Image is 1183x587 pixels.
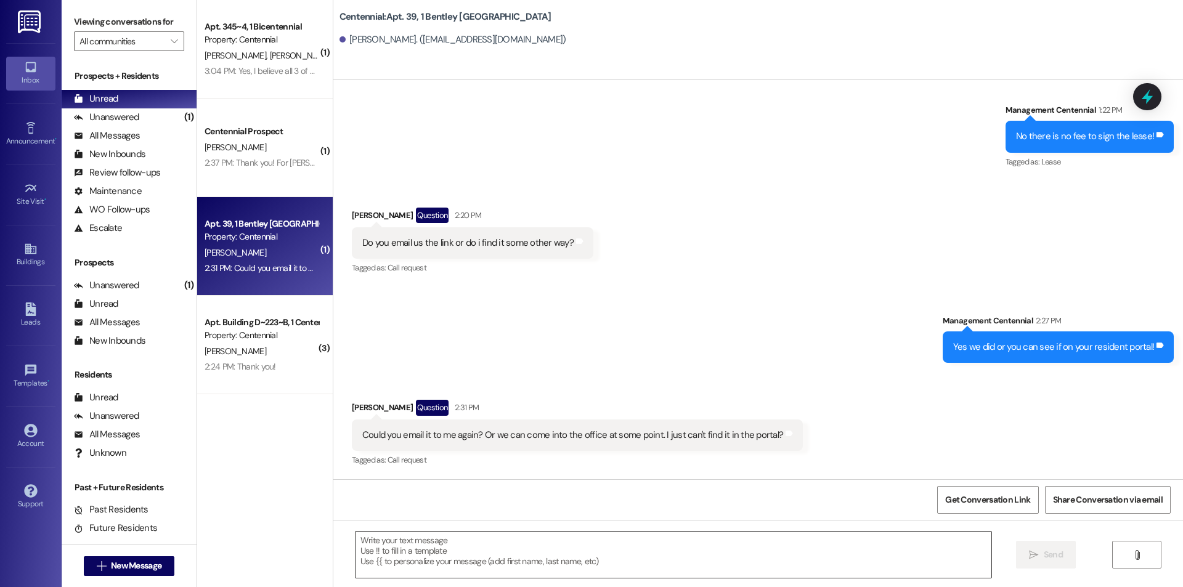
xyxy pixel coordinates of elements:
div: Unread [74,92,118,105]
button: New Message [84,556,175,576]
div: Prospects [62,256,197,269]
b: Centennial: Apt. 39, 1 Bentley [GEOGRAPHIC_DATA] [339,10,551,23]
button: Send [1016,541,1076,569]
div: Property: Centennial [205,33,319,46]
div: 3:04 PM: Yes, I believe all 3 of us do! I was going to sign up for parking last night but don't h... [205,65,628,76]
span: [PERSON_NAME] [205,50,270,61]
div: Unanswered [74,410,139,423]
span: [PERSON_NAME] [205,142,266,153]
span: • [44,195,46,204]
a: Templates • [6,360,55,393]
div: Could you email it to me again? Or we can come into the office at some point. I just can't find i... [362,429,783,442]
div: Residents [62,368,197,381]
span: Get Conversation Link [945,493,1030,506]
span: Lease [1041,156,1061,167]
div: 2:24 PM: Thank you! [205,361,276,372]
button: Get Conversation Link [937,486,1038,514]
i:  [97,561,106,571]
div: Management Centennial [1006,103,1174,121]
a: Site Visit • [6,178,55,211]
div: All Messages [74,129,140,142]
div: Past Residents [74,503,148,516]
i:  [171,36,177,46]
div: 2:27 PM [1033,314,1061,327]
a: Leads [6,299,55,332]
div: Review follow-ups [74,166,160,179]
div: New Inbounds [74,334,145,347]
span: Call request [388,262,426,273]
div: Tagged as: [352,259,593,277]
div: Unknown [74,447,126,459]
div: No there is no fee to sign the lease! [1016,130,1154,143]
div: [PERSON_NAME] [352,208,593,227]
span: [PERSON_NAME] [205,346,266,357]
span: New Message [111,559,161,572]
div: Yes we did or you can see if on your resident portal! [953,341,1154,354]
span: Call request [388,455,426,465]
div: Unanswered [74,111,139,124]
span: • [47,377,49,386]
div: 2:31 PM: Could you email it to me again? Or we can come into the office at some point. I just can... [205,262,617,273]
a: Inbox [6,57,55,90]
div: 2:31 PM [452,401,479,414]
div: Do you email us the link or do i find it some other way? [362,237,574,249]
div: Future Residents [74,522,157,535]
a: Account [6,420,55,453]
div: [PERSON_NAME]. ([EMAIL_ADDRESS][DOMAIN_NAME]) [339,33,566,46]
div: New Inbounds [74,148,145,161]
div: (1) [181,108,197,127]
div: Prospects + Residents [62,70,197,83]
a: Support [6,480,55,514]
div: 2:20 PM [452,209,481,222]
img: ResiDesk Logo [18,10,43,33]
span: Send [1044,548,1063,561]
div: All Messages [74,428,140,441]
div: WO Follow-ups [74,203,150,216]
div: All Messages [74,316,140,329]
div: 1:22 PM [1096,103,1122,116]
div: Unread [74,298,118,310]
div: Tagged as: [352,451,803,469]
div: Management Centennial [943,314,1174,331]
div: Apt. Building D~223~B, 1 Centennial [205,316,319,329]
div: Apt. 39, 1 Bentley [GEOGRAPHIC_DATA] [205,217,319,230]
div: Tagged as: [1006,153,1174,171]
span: Share Conversation via email [1053,493,1163,506]
div: Unread [74,391,118,404]
div: Question [416,208,449,223]
div: Question [416,400,449,415]
a: Buildings [6,238,55,272]
div: [PERSON_NAME] [352,400,803,419]
i:  [1132,550,1142,560]
div: Property: Centennial [205,230,319,243]
input: All communities [79,31,165,51]
div: Property: Centennial [205,329,319,342]
span: [PERSON_NAME] [269,50,335,61]
div: 2:37 PM: Thank you! For [PERSON_NAME]: Change email to [EMAIL_ADDRESS][DOMAIN_NAME] Change phone ... [205,157,677,168]
div: Apt. 345~4, 1 Bicentennial [205,20,319,33]
div: Maintenance [74,185,142,198]
div: Past + Future Residents [62,481,197,494]
div: (1) [181,276,197,295]
label: Viewing conversations for [74,12,184,31]
div: Centennial Prospect [205,125,319,138]
button: Share Conversation via email [1045,486,1171,514]
i:  [1029,550,1038,560]
span: [PERSON_NAME] [205,247,266,258]
div: Unanswered [74,279,139,292]
div: Escalate [74,222,122,235]
span: • [55,135,57,144]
